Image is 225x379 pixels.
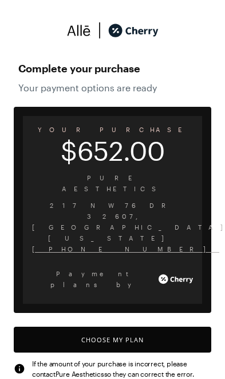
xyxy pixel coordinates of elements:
[32,243,193,254] span: [PHONE_NUMBER]
[32,200,193,243] span: 217 NW 76 Dr 32607 , [GEOGRAPHIC_DATA] , [US_STATE]
[159,270,193,288] img: cherry_white_logo-JPerc-yG.svg
[23,143,202,158] span: $652.00
[91,22,108,39] img: svg%3e
[67,22,91,39] img: svg%3e
[108,22,159,39] img: cherry_black_logo-DrOE_MJI.svg
[14,327,211,353] button: Choose My Plan
[23,122,202,137] span: YOUR PURCHASE
[18,59,207,78] span: Complete your purchase
[32,358,211,379] span: If the amount of your purchase is incorrect, please contact Pure Aesthetics so they can correct t...
[18,82,207,93] span: Your payment options are ready
[32,268,156,290] span: Payment plans by
[32,172,193,194] span: Pure Aesthetics
[14,363,25,374] img: svg%3e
